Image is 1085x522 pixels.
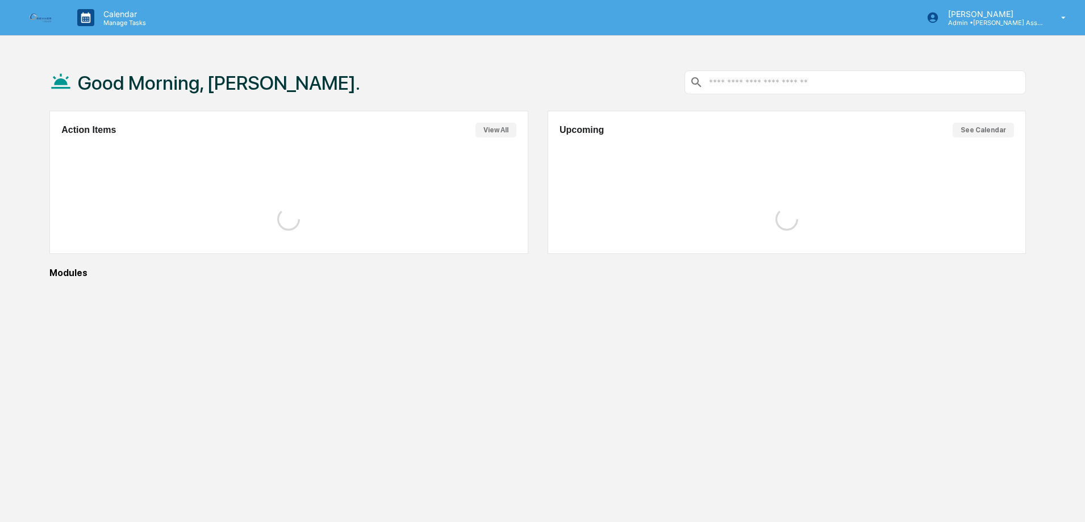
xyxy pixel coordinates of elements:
[939,9,1045,19] p: [PERSON_NAME]
[94,19,152,27] p: Manage Tasks
[939,19,1045,27] p: Admin • [PERSON_NAME] Asset Management
[49,268,1026,278] div: Modules
[61,125,116,135] h2: Action Items
[953,123,1014,137] button: See Calendar
[475,123,516,137] button: View All
[27,12,55,23] img: logo
[560,125,604,135] h2: Upcoming
[78,72,360,94] h1: Good Morning, [PERSON_NAME].
[94,9,152,19] p: Calendar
